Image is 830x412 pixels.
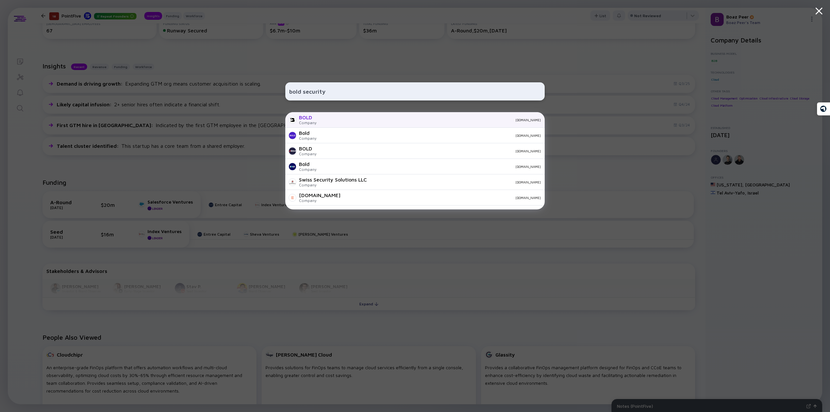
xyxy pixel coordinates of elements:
div: [DOMAIN_NAME] [322,165,541,169]
div: Company [299,198,340,203]
div: BOLD [299,146,316,151]
div: Company [299,120,316,125]
div: Swiss Security Solutions LLC [299,177,367,182]
div: [DOMAIN_NAME] [346,196,541,200]
div: [DOMAIN_NAME] [322,134,541,137]
input: Search Company or Investor... [289,86,541,97]
div: Bold [299,161,316,167]
div: Company [299,151,316,156]
div: [DOMAIN_NAME] [299,192,340,198]
div: Kamea Security [299,208,337,214]
div: Company [299,182,367,187]
div: Company [299,136,316,141]
div: BOLD [299,114,316,120]
div: [DOMAIN_NAME] [322,149,541,153]
div: Bold [299,130,316,136]
div: [DOMAIN_NAME] [322,118,541,122]
div: [DOMAIN_NAME] [372,180,541,184]
div: Company [299,167,316,172]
